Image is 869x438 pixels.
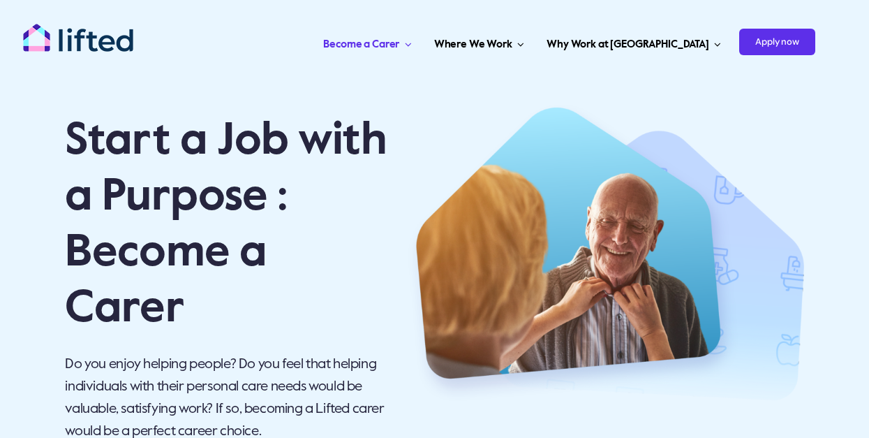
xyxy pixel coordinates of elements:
span: Where We Work [434,34,512,56]
a: Become a Carer [319,21,415,63]
a: Why Work at [GEOGRAPHIC_DATA] [542,21,725,63]
nav: Carer Jobs Menu [220,21,815,63]
span: Apply now [739,29,815,55]
a: Where We Work [430,21,528,63]
a: lifted-logo [22,23,134,37]
span: Why Work at [GEOGRAPHIC_DATA] [547,34,709,56]
img: Hero 1 [408,105,804,401]
span: Become a Carer [323,34,399,56]
span: Start a Job with a Purpose : Become a Carer [65,119,387,331]
a: Apply now [739,21,815,63]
